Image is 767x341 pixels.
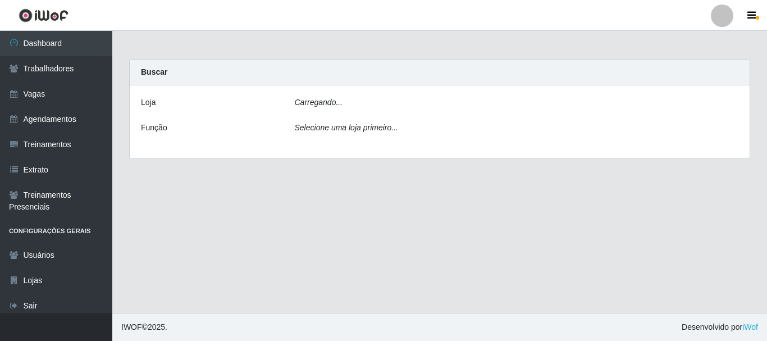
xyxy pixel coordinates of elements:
span: IWOF [121,322,142,331]
label: Função [141,122,167,134]
span: Desenvolvido por [682,321,758,333]
img: CoreUI Logo [19,8,69,22]
i: Carregando... [295,98,343,107]
span: © 2025 . [121,321,167,333]
i: Selecione uma loja primeiro... [295,123,398,132]
label: Loja [141,97,156,108]
strong: Buscar [141,67,167,76]
a: iWof [742,322,758,331]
